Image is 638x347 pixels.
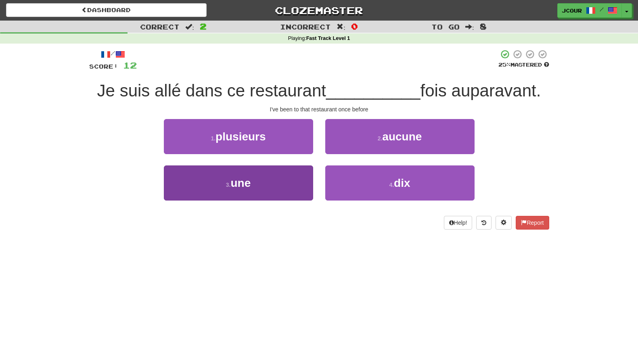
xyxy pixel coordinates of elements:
button: Report [516,216,549,230]
span: To go [431,23,460,31]
span: / [600,6,604,12]
span: __________ [326,81,420,100]
small: 4 . [389,182,394,188]
span: : [185,23,194,30]
strong: Fast Track Level 1 [306,36,350,41]
small: 2 . [378,135,383,142]
span: dix [394,177,410,189]
a: Clozemaster [219,3,419,17]
span: Je suis allé dans ce restaurant [97,81,326,100]
small: 1 . [211,135,215,142]
button: 4.dix [325,165,475,201]
div: I've been to that restaurant once before [89,105,549,113]
span: aucune [382,130,422,143]
span: une [230,177,251,189]
small: 3 . [226,182,231,188]
span: fois auparavant. [420,81,541,100]
button: Help! [444,216,473,230]
span: 8 [480,21,487,31]
button: 3.une [164,165,313,201]
span: plusieurs [215,130,266,143]
a: JCOUR / [557,3,622,18]
span: : [465,23,474,30]
span: 0 [351,21,358,31]
span: 2 [200,21,207,31]
span: Correct [140,23,180,31]
span: Incorrect [280,23,331,31]
div: Mastered [498,61,549,69]
button: Round history (alt+y) [476,216,492,230]
button: 1.plusieurs [164,119,313,154]
div: / [89,49,137,59]
a: Dashboard [6,3,207,17]
span: 25 % [498,61,510,68]
span: 12 [123,60,137,70]
span: JCOUR [562,7,582,14]
span: : [337,23,345,30]
button: 2.aucune [325,119,475,154]
span: Score: [89,63,118,70]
